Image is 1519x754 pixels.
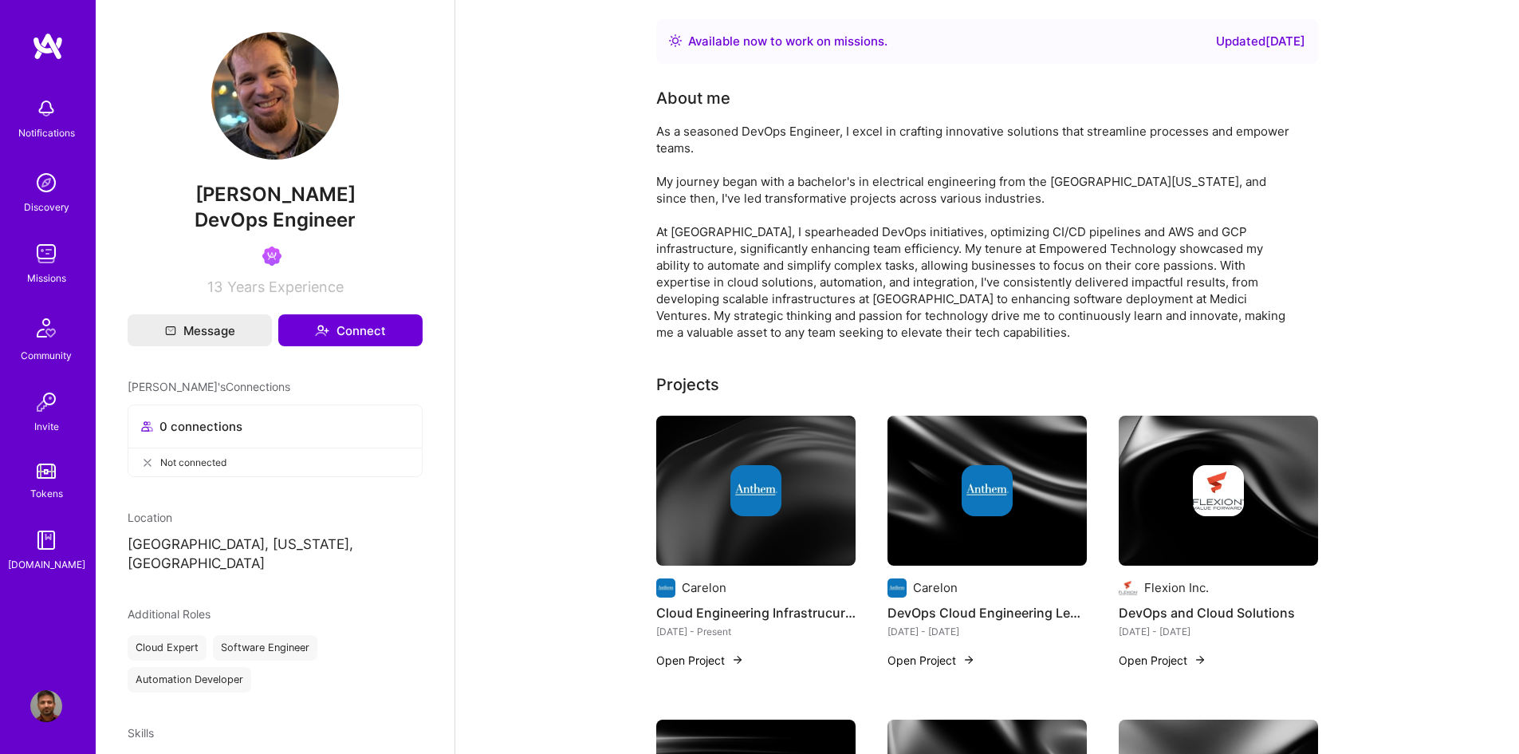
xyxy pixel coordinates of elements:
[211,32,339,160] img: User Avatar
[21,347,72,364] div: Community
[682,579,726,596] div: Carelon
[1216,32,1305,51] div: Updated [DATE]
[128,726,154,740] span: Skills
[656,652,744,669] button: Open Project
[30,485,63,502] div: Tokens
[656,578,675,598] img: Company logo
[962,465,1013,516] img: Company logo
[315,323,329,338] i: icon Connect
[1119,578,1138,598] img: Company logo
[207,278,222,295] span: 13
[160,454,226,471] span: Not connected
[195,208,356,231] span: DevOps Engineer
[30,93,62,124] img: bell
[128,509,423,526] div: Location
[128,667,251,693] div: Automation Developer
[669,34,682,47] img: Availability
[37,464,56,479] img: tokens
[227,278,344,295] span: Years Experience
[1119,652,1206,669] button: Open Project
[18,124,75,141] div: Notifications
[128,405,423,477] button: 0 connectionsNot connected
[1193,465,1244,516] img: Company logo
[32,32,64,61] img: logo
[278,314,423,346] button: Connect
[128,635,207,661] div: Cloud Expert
[141,420,153,432] i: icon Collaborator
[887,623,1087,640] div: [DATE] - [DATE]
[27,270,66,286] div: Missions
[1144,579,1209,596] div: Flexion Inc.
[913,579,958,596] div: Carelon
[887,578,907,598] img: Company logo
[30,386,62,418] img: Invite
[656,623,856,640] div: [DATE] - Present
[8,556,85,573] div: [DOMAIN_NAME]
[159,418,242,435] span: 0 connections
[26,690,66,722] a: User Avatar
[688,32,887,51] div: Available now to work on missions .
[1119,602,1318,623] h4: DevOps and Cloud Solutions
[30,167,62,199] img: discovery
[213,635,317,661] div: Software Engineer
[887,602,1087,623] h4: DevOps Cloud Engineering Leadership
[656,602,856,623] h4: Cloud Engineering Infrastrucure in AI Space
[656,373,719,397] div: Projects
[24,199,69,215] div: Discovery
[1119,623,1318,640] div: [DATE] - [DATE]
[128,378,290,395] span: [PERSON_NAME]'s Connections
[128,183,423,207] span: [PERSON_NAME]
[656,86,730,110] div: About me
[887,652,975,669] button: Open Project
[128,607,211,621] span: Additional Roles
[1119,416,1318,566] img: cover
[730,465,781,516] img: Company logo
[656,416,856,566] img: cover
[165,325,176,336] i: icon Mail
[128,314,272,346] button: Message
[731,653,744,666] img: arrow-right
[30,690,62,722] img: User Avatar
[34,418,59,435] div: Invite
[141,456,154,469] i: icon CloseGray
[30,238,62,270] img: teamwork
[27,309,65,347] img: Community
[656,123,1294,341] div: As a seasoned DevOps Engineer, I excel in crafting innovative solutions that streamline processes...
[1194,653,1206,666] img: arrow-right
[962,653,975,666] img: arrow-right
[128,535,423,574] p: [GEOGRAPHIC_DATA], [US_STATE], [GEOGRAPHIC_DATA]
[887,416,1087,566] img: cover
[30,524,62,556] img: guide book
[262,247,281,266] img: Been on Mission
